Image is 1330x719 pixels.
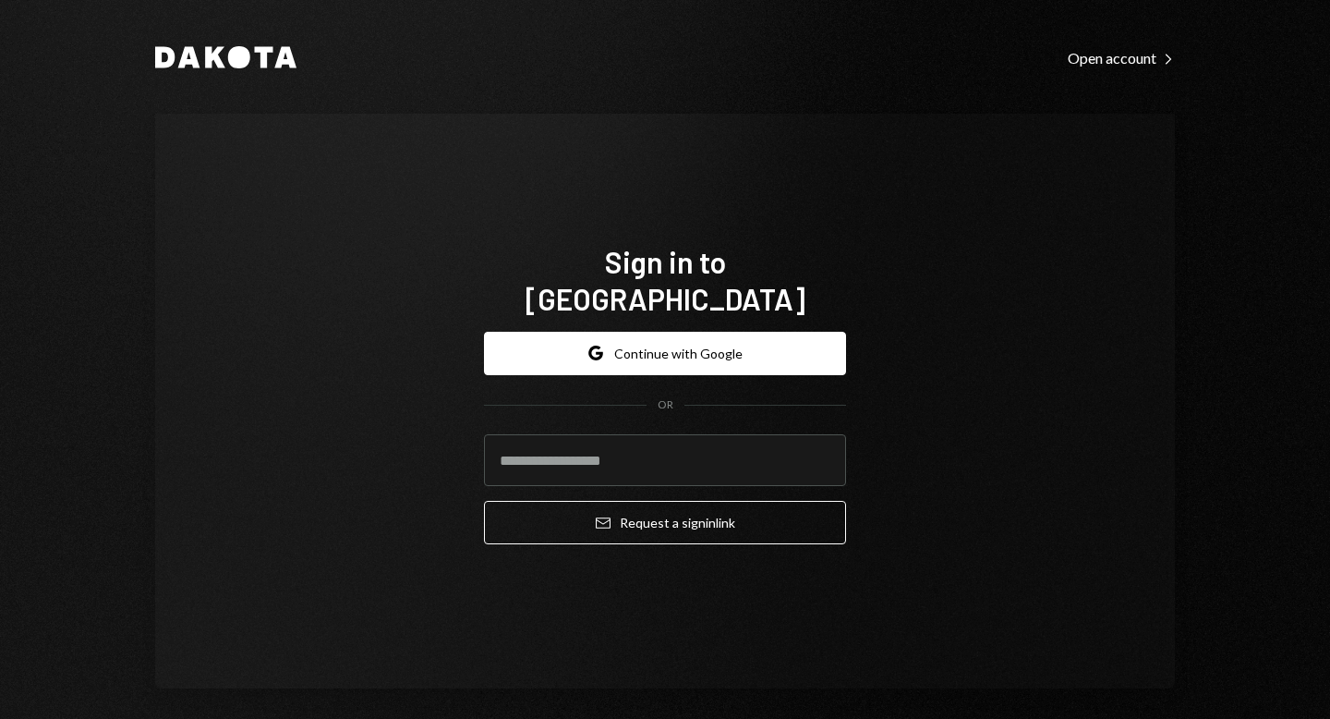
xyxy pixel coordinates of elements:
button: Continue with Google [484,332,846,375]
div: OR [658,397,673,413]
a: Open account [1068,47,1175,67]
button: Request a signinlink [484,501,846,544]
h1: Sign in to [GEOGRAPHIC_DATA] [484,243,846,317]
div: Open account [1068,49,1175,67]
